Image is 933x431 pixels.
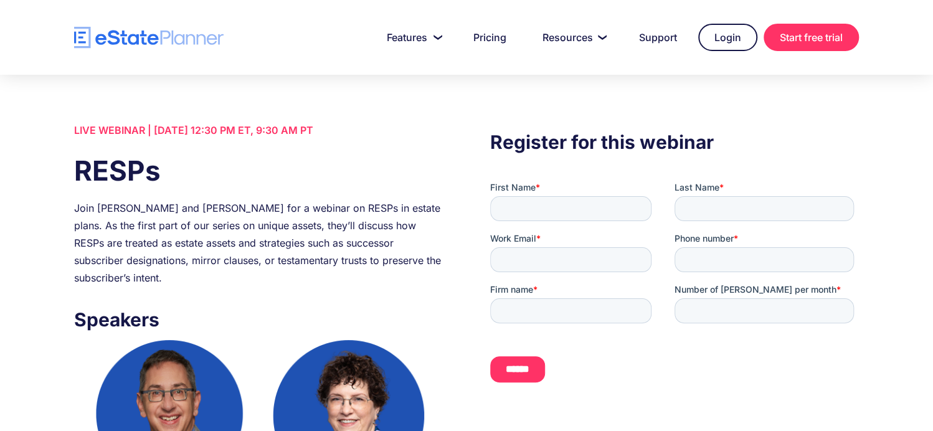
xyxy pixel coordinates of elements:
[74,199,443,287] div: Join [PERSON_NAME] and [PERSON_NAME] for a webinar on RESPs in estate plans. As the first part of...
[490,128,859,156] h3: Register for this webinar
[74,27,224,49] a: home
[458,25,521,50] a: Pricing
[624,25,692,50] a: Support
[698,24,757,51] a: Login
[74,151,443,190] h1: RESPs
[372,25,452,50] a: Features
[74,305,443,334] h3: Speakers
[74,121,443,139] div: LIVE WEBINAR | [DATE] 12:30 PM ET, 9:30 AM PT
[764,24,859,51] a: Start free trial
[490,181,859,404] iframe: Form 0
[528,25,618,50] a: Resources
